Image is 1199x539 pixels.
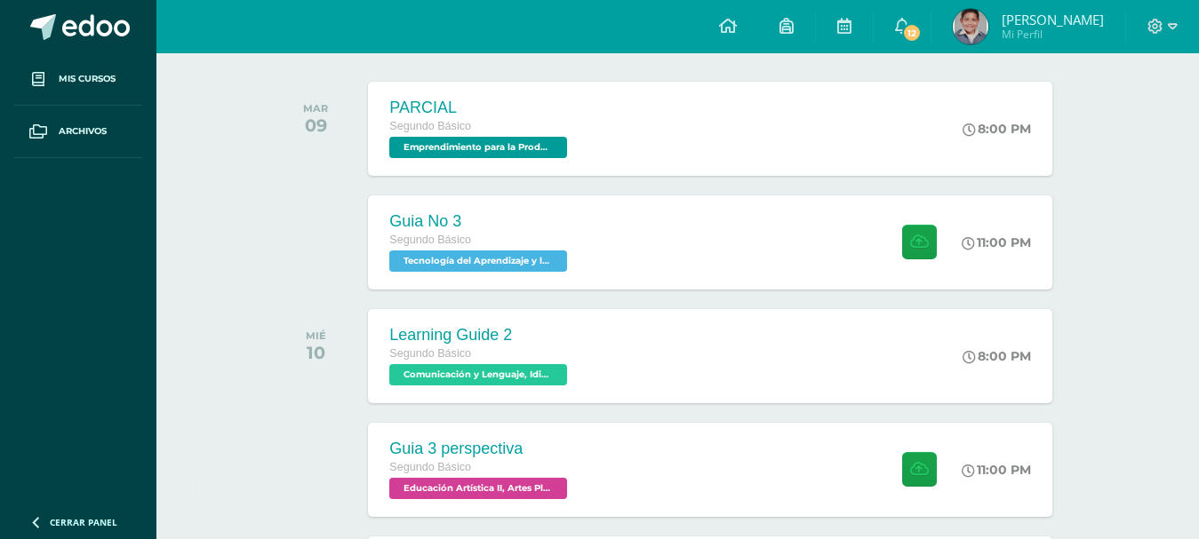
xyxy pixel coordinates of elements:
div: MIÉ [306,329,326,342]
span: Archivos [59,124,107,139]
div: PARCIAL [389,99,572,117]
span: Segundo Básico [389,120,471,132]
span: 12 [902,23,922,43]
div: Guia No 3 [389,212,572,231]
div: Guia 3 perspectiva [389,440,572,458]
div: 11:00 PM [962,462,1031,478]
span: Tecnología del Aprendizaje y la Comunicación (Informática) 'B' [389,250,567,272]
span: Cerrar panel [50,516,117,528]
div: 10 [306,342,326,363]
div: 11:00 PM [962,234,1031,250]
div: Learning Guide 2 [389,326,572,345]
span: Comunicación y Lenguaje, Idioma Extranjero Inglés 'B' [389,364,567,385]
span: Segundo Básico [389,347,471,360]
a: Mis cursos [14,53,142,106]
a: Archivos [14,106,142,158]
span: Emprendimiento para la Productividad 'B' [389,137,567,158]
span: Segundo Básico [389,234,471,246]
img: c22eef5e15fa7cb0b34353c312762fbd.png [953,9,988,44]
div: MAR [303,102,328,115]
span: Mis cursos [59,72,116,86]
div: 09 [303,115,328,136]
div: 8:00 PM [963,348,1031,364]
span: Mi Perfil [1002,27,1104,42]
div: 8:00 PM [963,121,1031,137]
span: [PERSON_NAME] [1002,11,1104,28]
